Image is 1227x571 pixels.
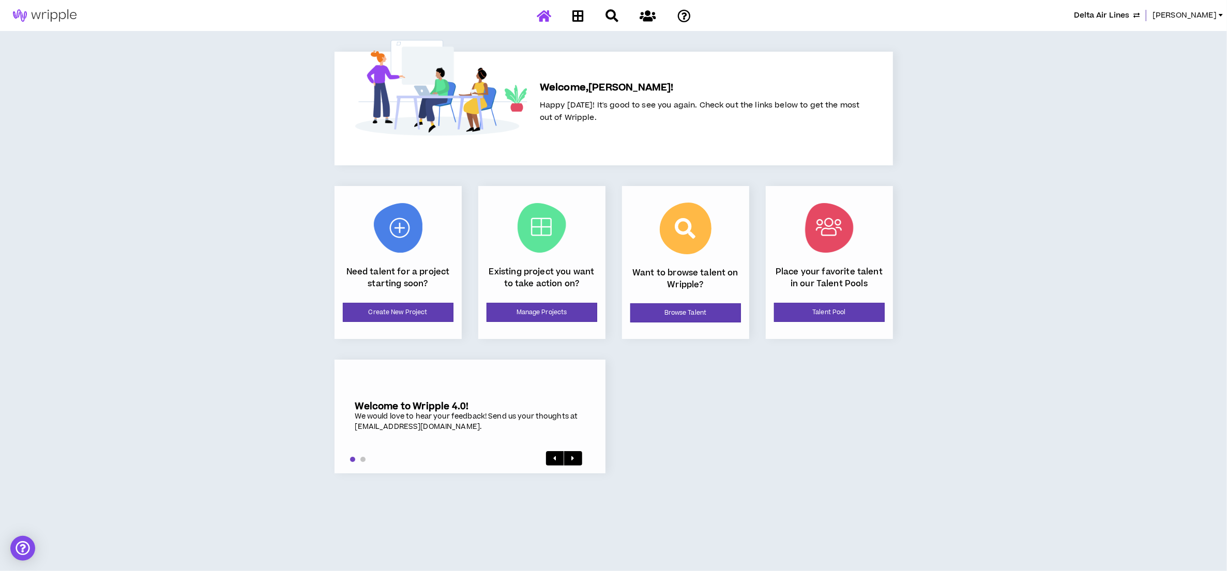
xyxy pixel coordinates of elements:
h5: Welcome, [PERSON_NAME] ! [540,81,860,95]
a: Manage Projects [487,303,597,322]
img: Talent Pool [805,203,854,253]
a: Create New Project [343,303,453,322]
p: Need talent for a project starting soon? [343,266,453,289]
a: Talent Pool [774,303,885,322]
p: Want to browse talent on Wripple? [630,267,741,290]
p: Existing project you want to take action on? [487,266,597,289]
div: Open Intercom Messenger [10,536,35,561]
a: Browse Talent [630,303,741,322]
h5: Welcome to Wripple 4.0! [355,401,585,412]
p: Place your favorite talent in our Talent Pools [774,266,885,289]
span: Delta Air Lines [1074,10,1129,21]
img: New Project [374,203,422,253]
button: Delta Air Lines [1074,10,1140,21]
span: Happy [DATE]! It's good to see you again. Check out the links below to get the most out of Wripple. [540,100,860,123]
img: Current Projects [518,203,566,253]
div: We would love to hear your feedback! Send us your thoughts at [EMAIL_ADDRESS][DOMAIN_NAME]. [355,412,585,432]
span: [PERSON_NAME] [1153,10,1217,21]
